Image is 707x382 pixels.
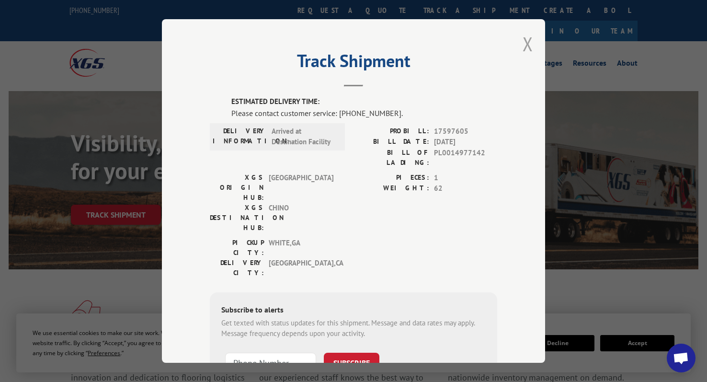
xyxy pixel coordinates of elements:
div: Subscribe to alerts [221,303,486,317]
label: DELIVERY INFORMATION: [213,126,267,147]
label: BILL DATE: [353,137,429,148]
span: CHINO [269,202,333,232]
label: XGS ORIGIN HUB: [210,172,264,202]
label: BILL OF LADING: [353,147,429,167]
span: 1 [434,172,497,183]
label: DELIVERY CITY: [210,257,264,278]
span: WHITE , GA [269,237,333,257]
button: SUBSCRIBE [324,352,379,372]
span: [GEOGRAPHIC_DATA] , CA [269,257,333,278]
span: 17597605 [434,126,497,137]
input: Phone Number [225,352,316,372]
span: Arrived at Destination Facility [272,126,336,147]
label: WEIGHT: [353,183,429,194]
span: 62 [434,183,497,194]
div: Please contact customer service: [PHONE_NUMBER]. [231,107,497,118]
button: Close modal [523,31,533,57]
label: ESTIMATED DELIVERY TIME: [231,96,497,107]
label: PICKUP CITY: [210,237,264,257]
div: Open chat [667,344,696,372]
span: PL0014977142 [434,147,497,167]
label: XGS DESTINATION HUB: [210,202,264,232]
span: [GEOGRAPHIC_DATA] [269,172,333,202]
h2: Track Shipment [210,54,497,72]
span: [DATE] [434,137,497,148]
div: Get texted with status updates for this shipment. Message and data rates may apply. Message frequ... [221,317,486,339]
label: PIECES: [353,172,429,183]
label: PROBILL: [353,126,429,137]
